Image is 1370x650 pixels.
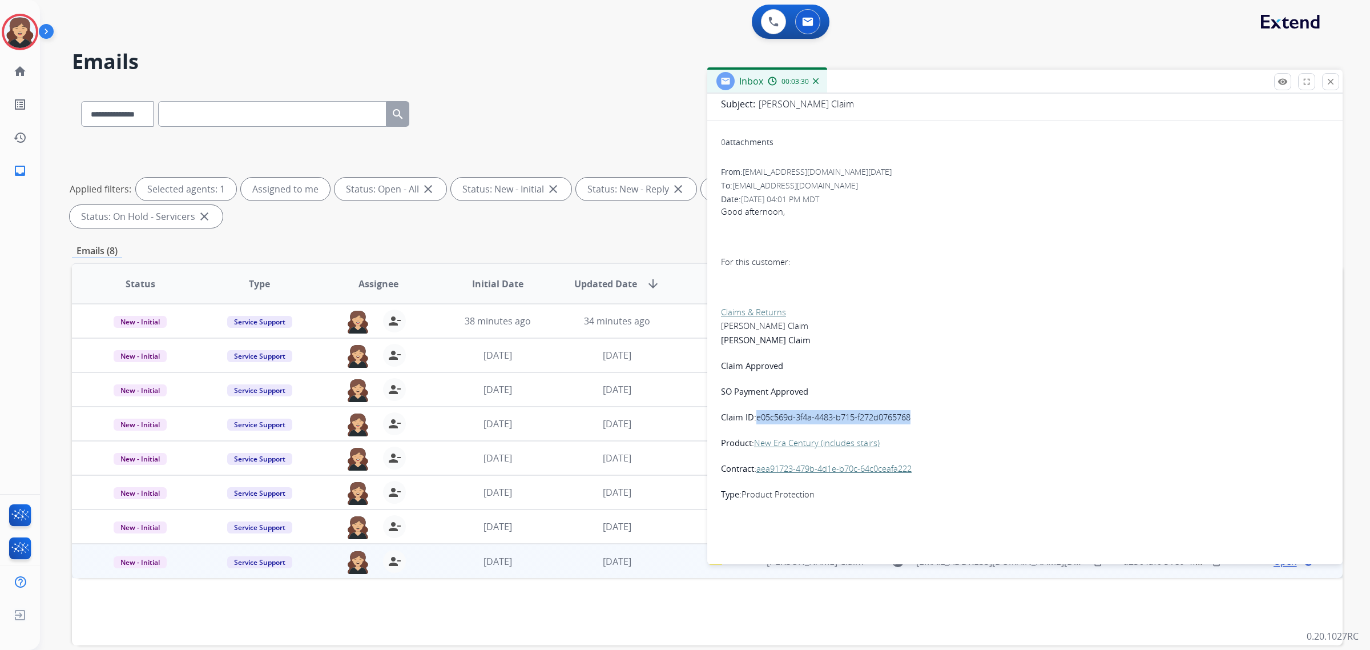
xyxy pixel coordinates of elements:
[421,182,435,196] mat-icon: close
[70,182,131,196] p: Applied filters:
[546,182,560,196] mat-icon: close
[358,277,398,291] span: Assignee
[721,320,808,331] span: [PERSON_NAME] Claim
[483,452,512,464] span: [DATE]
[1278,77,1288,87] mat-icon: remove_red_eye
[781,77,809,86] span: 00:03:30
[721,564,1168,575] span: It states that kit was sent, but this is for laminate. Are cleaning kits sent for stains on other...
[114,384,167,396] span: New - Initial
[739,75,763,87] span: Inbox
[759,97,854,111] p: [PERSON_NAME] Claim
[603,452,631,464] span: [DATE]
[1303,556,1313,567] mat-icon: language
[227,453,292,465] span: Service Support
[584,315,650,327] span: 34 minutes ago
[603,349,631,362] span: [DATE]
[126,277,155,291] span: Status
[227,556,292,568] span: Service Support
[721,166,1329,178] div: From:
[721,386,808,397] span: SO Payment Approved
[576,178,696,200] div: Status: New - Reply
[465,315,531,327] span: 38 minutes ago
[1211,556,1221,567] mat-icon: content_copy
[198,210,211,223] mat-icon: close
[721,137,726,147] span: 0
[227,419,292,431] span: Service Support
[388,383,401,396] mat-icon: person_remove
[741,194,819,204] span: [DATE] 04:01 PM MDT
[4,16,36,48] img: avatar
[721,463,756,474] span: Contract:
[721,488,742,500] span: Type:
[721,194,1329,205] div: Date:
[721,97,755,111] p: Subject:
[346,412,369,436] img: agent-avatar
[1092,556,1102,567] mat-icon: content_copy
[721,360,783,371] span: Claim Approved
[721,206,785,217] span: Good afternoon,
[114,453,167,465] span: New - Initial
[241,178,330,200] div: Assigned to me
[388,451,401,465] mat-icon: person_remove
[227,487,292,499] span: Service Support
[754,437,880,448] a: New Era Century (includes stairs)
[13,65,27,78] mat-icon: home
[346,344,369,368] img: agent-avatar
[1123,555,1294,568] span: d25c4afc-51e0-4f25-ba1b-eb652c3f9bb2
[70,205,223,228] div: Status: On Hold - Servicers
[721,256,790,267] span: For this customer:
[227,384,292,396] span: Service Support
[721,137,773,148] div: attachments
[227,521,292,533] span: Service Support
[388,314,401,328] mat-icon: person_remove
[603,520,631,533] span: [DATE]
[388,555,401,568] mat-icon: person_remove
[721,334,811,346] span: [PERSON_NAME] Claim
[603,555,631,568] span: [DATE]
[388,486,401,499] mat-icon: person_remove
[732,180,858,191] span: [EMAIL_ADDRESS][DOMAIN_NAME]
[227,350,292,362] span: Service Support
[388,520,401,533] mat-icon: person_remove
[114,521,167,533] span: New - Initial
[227,316,292,328] span: Service Support
[721,306,786,318] a: Claims & Returns
[346,447,369,471] img: agent-avatar
[472,277,523,291] span: Initial Date
[1307,629,1359,643] p: 0.20.1027RC
[346,515,369,539] img: agent-avatar
[756,411,910,423] span: e05c569d-3f4a-4483-b715-f272d0765768
[114,316,167,328] span: New - Initial
[646,277,660,291] mat-icon: arrow_downward
[451,178,571,200] div: Status: New - Initial
[483,520,512,533] span: [DATE]
[114,487,167,499] span: New - Initial
[1301,77,1312,87] mat-icon: fullscreen
[346,310,369,334] img: agent-avatar
[114,419,167,431] span: New - Initial
[483,486,512,499] span: [DATE]
[603,383,631,396] span: [DATE]
[603,486,631,499] span: [DATE]
[346,481,369,505] img: agent-avatar
[721,180,1329,191] div: To:
[701,178,849,200] div: Status: On-hold – Internal
[13,98,27,111] mat-icon: list_alt
[742,488,815,500] span: Product Protection
[114,350,167,362] span: New - Initial
[743,166,892,177] span: [EMAIL_ADDRESS][DOMAIN_NAME][DATE]
[483,349,512,362] span: [DATE]
[721,437,754,448] span: Product:
[391,107,405,121] mat-icon: search
[483,555,512,568] span: [DATE]
[483,383,512,396] span: [DATE]
[13,131,27,145] mat-icon: history
[136,178,236,200] div: Selected agents: 1
[346,378,369,402] img: agent-avatar
[72,50,1343,73] h2: Emails
[114,556,167,568] span: New - Initial
[388,348,401,362] mat-icon: person_remove
[388,417,401,431] mat-icon: person_remove
[756,463,912,474] a: aea91723-479b-4d1e-b70c-64c0ceafa222
[767,555,864,568] span: [PERSON_NAME] Claim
